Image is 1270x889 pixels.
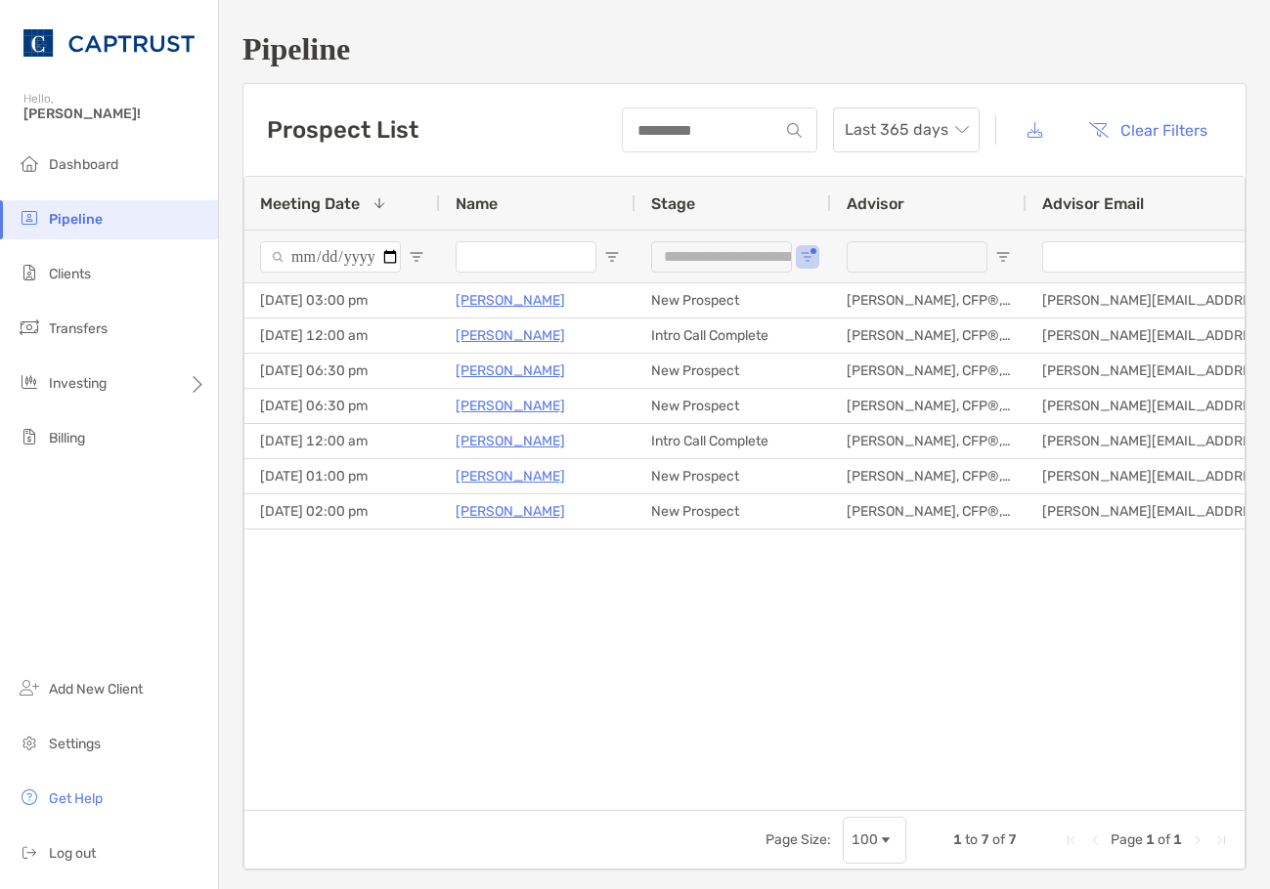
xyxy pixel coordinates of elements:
img: transfers icon [18,316,41,339]
a: [PERSON_NAME] [456,499,565,524]
span: Advisor Email [1042,194,1144,213]
div: Previous Page [1087,832,1103,848]
div: Intro Call Complete [635,318,831,353]
div: Page Size: [766,831,831,848]
span: Get Help [49,790,103,807]
span: Name [456,194,498,213]
div: New Prospect [635,494,831,529]
div: New Prospect [635,459,831,493]
span: of [1158,831,1170,848]
span: Clients [49,266,91,282]
img: dashboard icon [18,151,41,175]
div: New Prospect [635,389,831,423]
input: Meeting Date Filter Input [260,241,401,273]
div: [DATE] 03:00 pm [244,283,440,317]
div: First Page [1064,832,1079,848]
div: [DATE] 06:30 pm [244,354,440,388]
input: Name Filter Input [456,241,596,273]
span: Billing [49,430,85,446]
span: [PERSON_NAME]! [23,106,206,122]
img: pipeline icon [18,206,41,230]
span: Add New Client [49,681,143,698]
button: Open Filter Menu [800,249,815,265]
button: Clear Filters [1073,108,1222,151]
span: Log out [49,845,96,862]
a: [PERSON_NAME] [456,394,565,418]
span: Dashboard [49,156,118,173]
div: [PERSON_NAME], CFP®, CDFA® [831,283,1027,317]
span: Pipeline [49,211,103,228]
img: investing icon [18,370,41,394]
img: billing icon [18,425,41,448]
img: input icon [787,123,802,138]
span: Page [1111,831,1143,848]
button: Open Filter Menu [604,249,620,265]
div: [PERSON_NAME], CFP®, CDFA® [831,494,1027,529]
a: [PERSON_NAME] [456,464,565,488]
span: Stage [651,194,695,213]
button: Open Filter Menu [995,249,1011,265]
img: logout icon [18,840,41,864]
span: Settings [49,736,101,752]
span: Transfers [49,320,108,337]
span: to [965,831,978,848]
img: settings icon [18,731,41,754]
div: [DATE] 12:00 am [244,318,440,353]
h3: Prospect List [267,116,418,144]
div: Intro Call Complete [635,424,831,458]
div: New Prospect [635,283,831,317]
div: [PERSON_NAME], CFP®, CDFA® [831,459,1027,493]
div: New Prospect [635,354,831,388]
button: Open Filter Menu [409,249,424,265]
div: [PERSON_NAME], CFP®, CDFA® [831,318,1027,353]
h1: Pipeline [242,31,1247,67]
span: 1 [953,831,962,848]
span: of [992,831,1005,848]
div: [DATE] 01:00 pm [244,459,440,493]
div: Next Page [1190,832,1205,848]
span: Advisor [847,194,904,213]
div: [PERSON_NAME], CFP®, CDFA® [831,424,1027,458]
span: 7 [1008,831,1017,848]
div: [DATE] 02:00 pm [244,494,440,529]
img: add_new_client icon [18,676,41,699]
a: [PERSON_NAME] [456,429,565,453]
img: clients icon [18,261,41,284]
span: Investing [49,375,107,392]
div: Last Page [1213,832,1229,848]
a: [PERSON_NAME] [456,359,565,383]
div: [DATE] 06:30 pm [244,389,440,423]
span: 1 [1146,831,1155,848]
div: [PERSON_NAME], CFP®, CDFA® [831,389,1027,423]
span: 1 [1173,831,1182,848]
div: [DATE] 12:00 am [244,424,440,458]
a: [PERSON_NAME] [456,288,565,313]
span: Last 365 days [845,108,968,151]
div: [PERSON_NAME], CFP®, CDFA® [831,354,1027,388]
img: CAPTRUST Logo [23,8,195,78]
span: Meeting Date [260,194,360,213]
div: Page Size [843,817,906,864]
img: get-help icon [18,785,41,809]
span: 7 [981,831,989,848]
div: 100 [852,831,878,848]
a: [PERSON_NAME] [456,323,565,348]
